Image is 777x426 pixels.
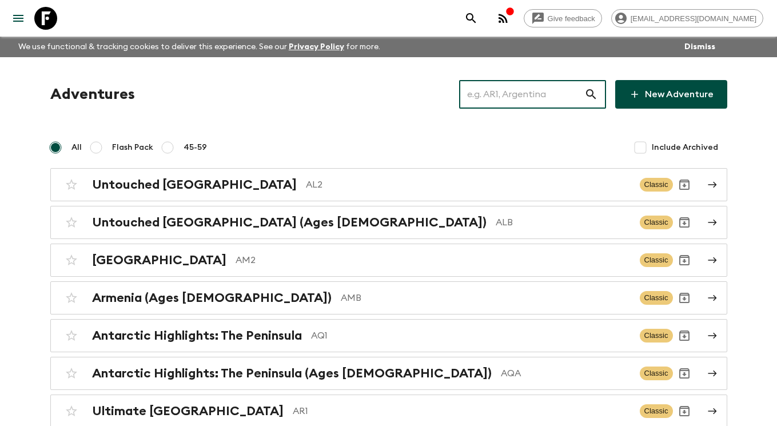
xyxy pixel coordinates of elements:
[501,367,631,380] p: AQA
[682,39,718,55] button: Dismiss
[640,253,673,267] span: Classic
[341,291,631,305] p: AMB
[460,7,483,30] button: search adventures
[236,253,631,267] p: AM2
[459,78,584,110] input: e.g. AR1, Argentina
[673,400,696,423] button: Archive
[640,404,673,418] span: Classic
[496,216,631,229] p: ALB
[652,142,718,153] span: Include Archived
[524,9,602,27] a: Give feedback
[92,290,332,305] h2: Armenia (Ages [DEMOGRAPHIC_DATA])
[673,249,696,272] button: Archive
[7,7,30,30] button: menu
[615,80,727,109] a: New Adventure
[673,211,696,234] button: Archive
[50,357,727,390] a: Antarctic Highlights: The Peninsula (Ages [DEMOGRAPHIC_DATA])AQAClassicArchive
[311,329,631,343] p: AQ1
[673,324,696,347] button: Archive
[112,142,153,153] span: Flash Pack
[14,37,385,57] p: We use functional & tracking cookies to deliver this experience. See our for more.
[92,253,226,268] h2: [GEOGRAPHIC_DATA]
[673,173,696,196] button: Archive
[50,168,727,201] a: Untouched [GEOGRAPHIC_DATA]AL2ClassicArchive
[640,367,673,380] span: Classic
[640,216,673,229] span: Classic
[541,14,601,23] span: Give feedback
[624,14,763,23] span: [EMAIL_ADDRESS][DOMAIN_NAME]
[50,206,727,239] a: Untouched [GEOGRAPHIC_DATA] (Ages [DEMOGRAPHIC_DATA])ALBClassicArchive
[289,43,344,51] a: Privacy Policy
[640,329,673,343] span: Classic
[640,178,673,192] span: Classic
[71,142,82,153] span: All
[611,9,763,27] div: [EMAIL_ADDRESS][DOMAIN_NAME]
[92,177,297,192] h2: Untouched [GEOGRAPHIC_DATA]
[673,362,696,385] button: Archive
[640,291,673,305] span: Classic
[184,142,207,153] span: 45-59
[50,83,135,106] h1: Adventures
[92,404,284,419] h2: Ultimate [GEOGRAPHIC_DATA]
[306,178,631,192] p: AL2
[50,319,727,352] a: Antarctic Highlights: The PeninsulaAQ1ClassicArchive
[92,366,492,381] h2: Antarctic Highlights: The Peninsula (Ages [DEMOGRAPHIC_DATA])
[50,281,727,314] a: Armenia (Ages [DEMOGRAPHIC_DATA])AMBClassicArchive
[50,244,727,277] a: [GEOGRAPHIC_DATA]AM2ClassicArchive
[293,404,631,418] p: AR1
[92,215,487,230] h2: Untouched [GEOGRAPHIC_DATA] (Ages [DEMOGRAPHIC_DATA])
[673,286,696,309] button: Archive
[92,328,302,343] h2: Antarctic Highlights: The Peninsula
